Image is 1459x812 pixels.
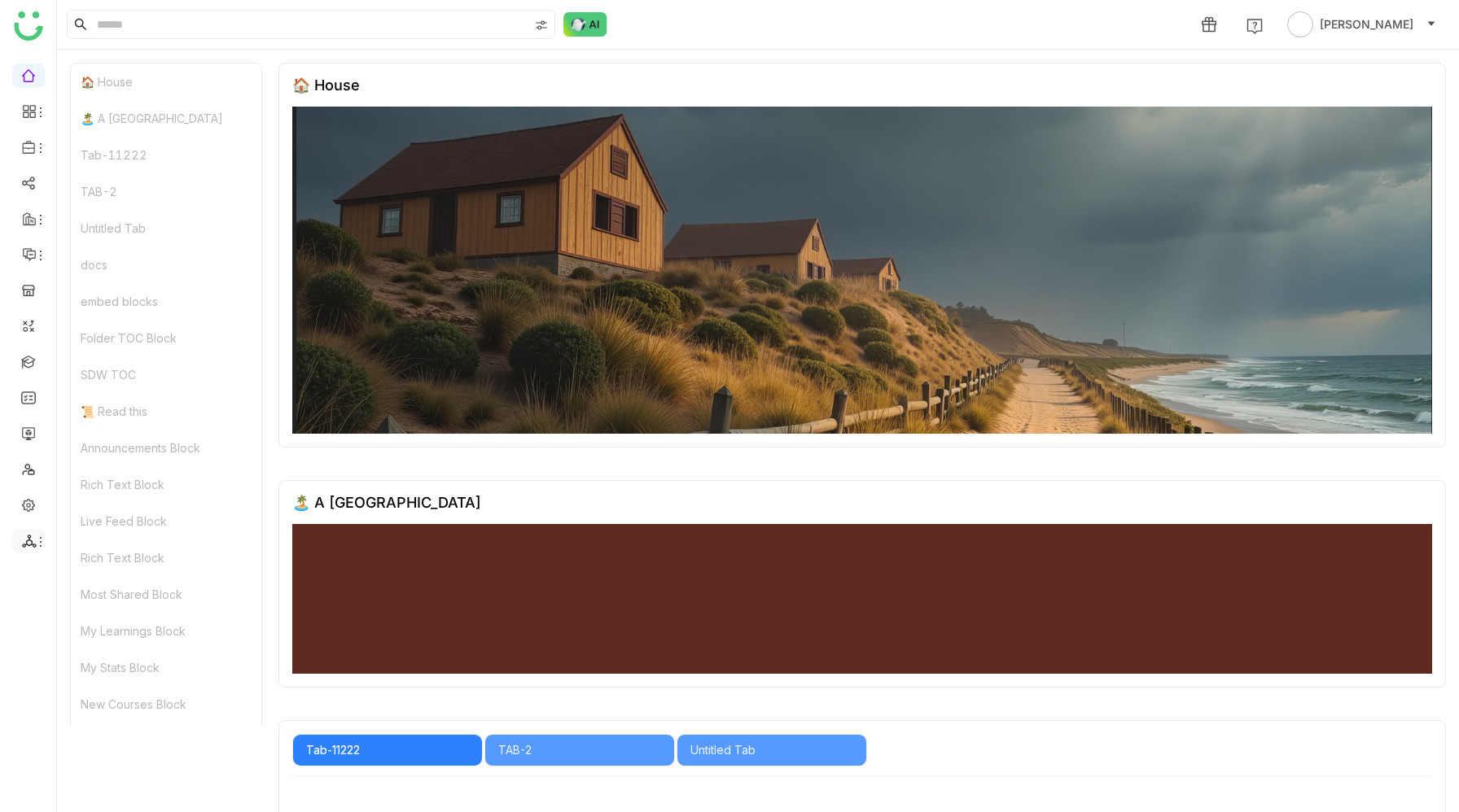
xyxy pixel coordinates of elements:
[690,741,853,759] div: Untitled Tab
[292,107,1432,434] img: 68553b2292361c547d91f02a
[1320,15,1413,33] span: [PERSON_NAME]
[71,320,261,356] div: Folder TOC Block
[71,539,261,576] div: Rich Text Block
[71,100,261,137] div: 🏝️ A [GEOGRAPHIC_DATA]
[71,503,261,539] div: Live Feed Block
[71,393,261,430] div: 📜 Read this
[563,12,607,37] img: ask-buddy-normal.svg
[1284,11,1439,37] button: [PERSON_NAME]
[71,649,261,686] div: My Stats Block
[71,63,261,100] div: 🏠 House
[1247,18,1263,34] img: help.svg
[71,173,261,210] div: TAB-2
[71,723,261,759] div: New Customers Block
[71,283,261,320] div: embed blocks
[71,210,261,247] div: Untitled Tab
[535,19,548,32] img: search-type.svg
[71,466,261,503] div: Rich Text Block
[71,430,261,466] div: Announcements Block
[71,137,261,173] div: Tab-11222
[292,494,481,511] div: 🏝️ A [GEOGRAPHIC_DATA]
[14,11,43,41] img: logo
[71,686,261,723] div: New Courses Block
[498,741,661,759] div: TAB-2
[71,356,261,393] div: SDW TOC
[71,613,261,649] div: My Learnings Block
[71,247,261,283] div: docs
[71,576,261,613] div: Most Shared Block
[292,76,360,94] div: 🏠 House
[1287,11,1313,37] img: avatar
[306,741,469,759] div: Tab-11222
